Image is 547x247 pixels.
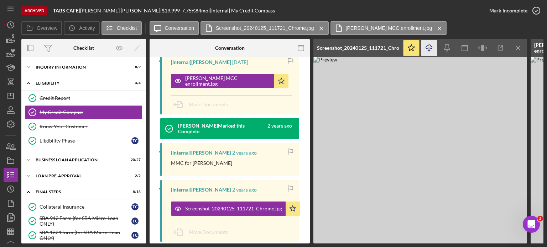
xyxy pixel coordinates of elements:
div: 8 / 18 [128,190,141,194]
div: 7.75 % [182,8,196,14]
time: 2024-01-25 17:20 [267,123,292,134]
span: Move Documents [189,101,228,107]
time: 2024-01-25 17:20 [232,187,257,193]
div: Checklist [73,45,94,51]
div: T C [131,232,139,239]
button: Overview [21,21,62,35]
a: SBA 1624 form (for SBA Micro-Loan ONLY)TC [25,228,142,242]
div: T C [131,137,139,144]
div: 8 / 9 [128,65,141,69]
div: LOAN PRE-APPROVAL [36,174,123,178]
div: [PERSON_NAME] Marked this Complete [178,123,266,134]
label: Screenshot_20240125_111721_Chrome.jpg [216,25,314,31]
div: | [Internal] My Credit Compass [208,8,275,14]
a: Credit Report [25,91,142,105]
button: Mark Incomplete [482,4,543,18]
div: 20 / 27 [128,158,141,162]
div: ELIGIBILITY [36,81,123,85]
div: Screenshot_20240125_111721_Chrome.jpg [185,206,282,211]
label: Activity [79,25,95,31]
div: BUSINESS LOAN APPLICATION [36,158,123,162]
div: T C [131,218,139,225]
div: 84 mo [196,8,208,14]
button: Move Documents [171,223,235,241]
div: Eligibility Phase [40,138,131,144]
div: My Credit Compass [40,109,142,115]
a: SBA 912 Form (for SBA Micro-Loan ONLY)TC [25,214,142,228]
a: Know Your Customer [25,119,142,134]
button: Checklist [101,21,142,35]
div: [Internal] [PERSON_NAME] [171,187,231,193]
label: Overview [37,25,57,31]
iframe: Intercom live chat [523,216,540,233]
div: FINAL STEPS [36,190,123,194]
div: [PERSON_NAME] [PERSON_NAME] | [80,8,162,14]
div: T C [131,203,139,210]
div: 2 / 2 [128,174,141,178]
time: 2024-01-25 17:20 [232,150,257,156]
div: 4 / 4 [128,81,141,85]
p: MMC for [PERSON_NAME] [171,159,232,167]
button: Activity [64,21,99,35]
b: TABS CAFE [53,7,79,14]
label: [PERSON_NAME] MCC enrollment.jpg [346,25,432,31]
div: Credit Report [40,95,142,101]
div: INQUIRY INFORMATION [36,65,123,69]
div: Know Your Customer [40,124,142,129]
button: [PERSON_NAME] MCC enrollment.jpg [171,74,288,88]
span: 3 [537,216,543,221]
button: Move Documents [171,96,235,113]
div: SBA 1624 form (for SBA Micro-Loan ONLY) [40,230,131,241]
span: Move Documents [189,229,228,235]
div: | [53,8,80,14]
div: Conversation [215,45,245,51]
div: [Internal] [PERSON_NAME] [171,59,231,65]
div: Collateral Insurance [40,204,131,210]
div: $19,999 [162,8,182,14]
time: 2025-01-06 16:33 [232,59,248,65]
label: Checklist [117,25,137,31]
div: Screenshot_20240125_111721_Chrome.jpg [317,45,399,51]
a: Collateral InsuranceTC [25,200,142,214]
button: Screenshot_20240125_111721_Chrome.jpg [200,21,329,35]
button: Screenshot_20240125_111721_Chrome.jpg [171,202,300,216]
div: SBA 912 Form (for SBA Micro-Loan ONLY) [40,215,131,227]
a: Eligibility PhaseTC [25,134,142,148]
a: My Credit Compass [25,105,142,119]
div: Archived [21,6,47,15]
div: [Internal] [PERSON_NAME] [171,150,231,156]
label: Conversation [165,25,194,31]
button: Conversation [150,21,199,35]
div: [PERSON_NAME] MCC enrollment.jpg [185,75,271,87]
button: [PERSON_NAME] MCC enrollment.jpg [330,21,447,35]
img: Preview [313,57,527,243]
div: Mark Incomplete [489,4,527,18]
